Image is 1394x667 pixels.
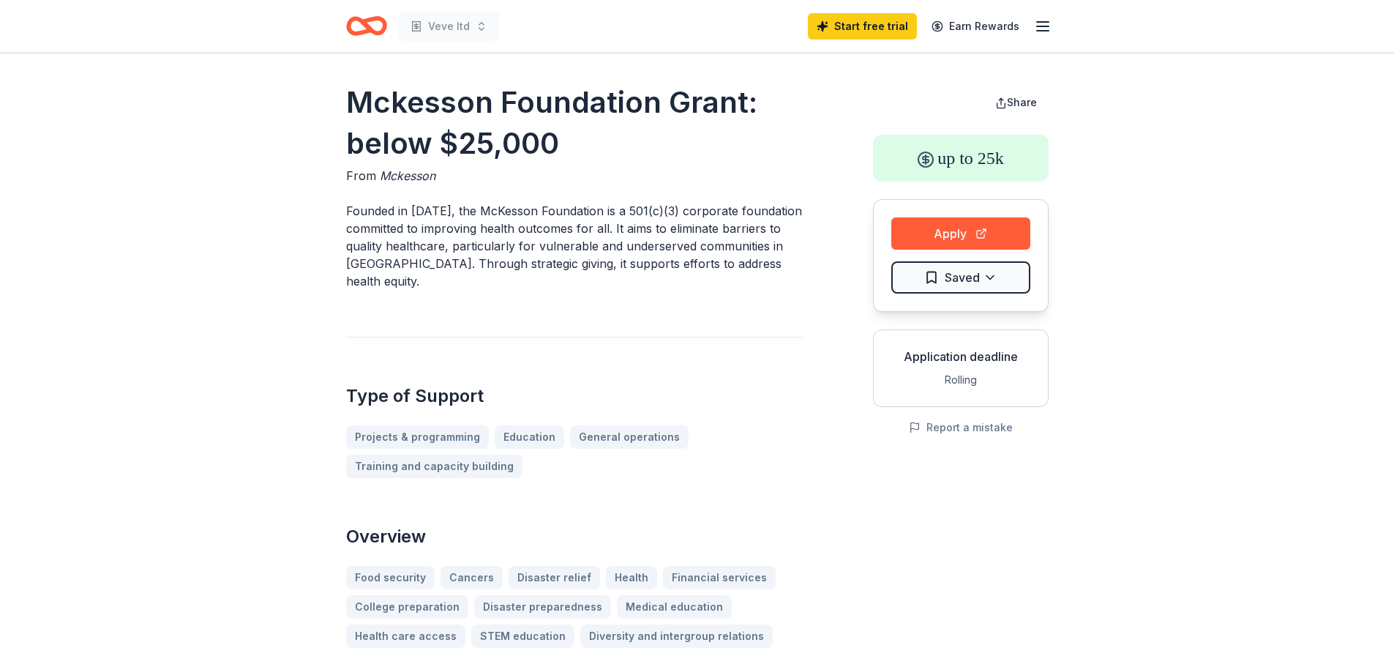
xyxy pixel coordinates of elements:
[885,348,1036,365] div: Application deadline
[346,455,522,478] a: Training and capacity building
[380,168,435,183] span: Mckesson
[945,268,980,287] span: Saved
[891,217,1030,250] button: Apply
[346,9,387,43] a: Home
[428,18,470,35] span: Veve ltd
[346,425,489,449] a: Projects & programming
[346,525,803,548] h2: Overview
[909,419,1013,436] button: Report a mistake
[891,261,1030,294] button: Saved
[346,82,803,164] h1: Mckesson Foundation Grant: below $25,000
[808,13,917,40] a: Start free trial
[399,12,499,41] button: Veve ltd
[983,88,1049,117] button: Share
[495,425,564,449] a: Education
[346,384,803,408] h2: Type of Support
[570,425,689,449] a: General operations
[1007,96,1037,108] span: Share
[923,13,1028,40] a: Earn Rewards
[885,371,1036,389] div: Rolling
[346,167,803,185] div: From
[873,135,1049,182] div: up to 25k
[346,202,803,290] p: Founded in [DATE], the McKesson Foundation is a 501(c)(3) corporate foundation committed to impro...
